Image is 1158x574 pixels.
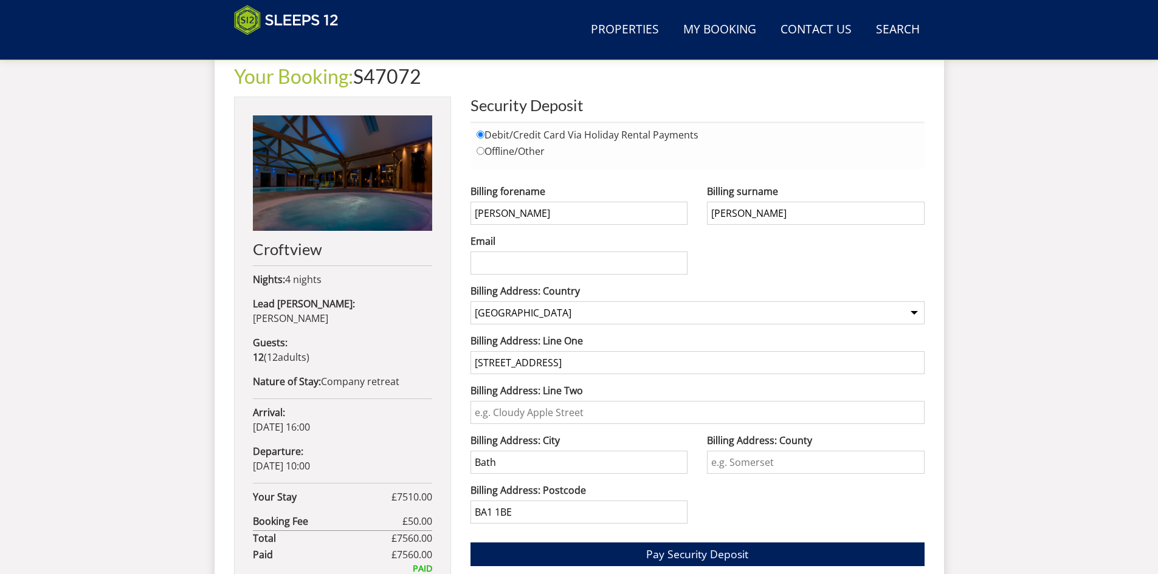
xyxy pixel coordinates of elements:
[253,336,288,349] strong: Guests:
[470,451,688,474] input: e.g. Yeovil
[470,542,925,566] button: Pay Security Deposit
[397,490,432,504] span: 7510.00
[253,374,432,389] p: Company retreat
[408,514,432,528] span: 50.00
[470,483,688,497] label: Billing Address: Postcode
[234,5,339,35] img: Sleeps 12
[253,115,432,258] a: Croftview
[253,272,432,287] p: 4 nights
[776,16,856,44] a: Contact Us
[253,115,432,231] img: An image of 'Croftview'
[253,375,321,388] strong: Nature of Stay:
[470,184,688,199] label: Billing forename
[402,514,432,528] span: £
[707,433,924,448] label: Billing Address: County
[253,241,432,258] h2: Croftview
[253,490,391,504] strong: Your Stay
[470,383,925,398] label: Billing Address: Line Two
[253,350,309,364] span: ( )
[470,97,925,114] h2: Security Deposit
[253,444,432,473] p: [DATE] 10:00
[267,350,278,364] span: 12
[470,333,925,348] label: Billing Address: Line One
[253,547,391,562] strong: Paid
[253,531,391,545] strong: Total
[253,405,432,434] p: [DATE] 16:00
[586,16,664,44] a: Properties
[477,131,484,138] input: Debit/Credit Card Via Holiday Rental Payments
[397,548,432,561] span: 7560.00
[477,147,484,155] input: Offline/Other
[391,531,432,545] span: £
[391,547,432,562] span: £
[267,350,306,364] span: adult
[477,129,918,141] label: Debit/Credit Card Via Holiday Rental Payments
[470,401,925,424] input: e.g. Cloudy Apple Street
[253,514,402,528] strong: Booking Fee
[253,273,285,286] strong: Nights:
[302,350,306,364] span: s
[470,202,688,225] input: Forename
[470,234,688,248] label: Email
[253,312,328,325] span: [PERSON_NAME]
[470,284,925,298] label: Billing Address: Country
[871,16,925,44] a: Search
[470,351,925,374] input: e.g. Two Many House
[707,451,924,474] input: e.g. Somerset
[253,406,285,419] strong: Arrival:
[253,445,303,458] strong: Departure:
[253,297,355,310] strong: Lead [PERSON_NAME]:
[707,184,924,199] label: Billing surname
[397,531,432,545] span: 7560.00
[234,66,925,87] h1: S47072
[228,43,356,53] iframe: Customer reviews powered by Trustpilot
[391,490,432,504] span: £
[470,433,688,448] label: Billing Address: City
[234,64,353,88] a: Your Booking:
[477,146,918,157] label: Offline/Other
[470,501,688,524] input: e.g. BA22 8WA
[253,350,264,364] strong: 12
[646,547,748,561] span: Pay Security Deposit
[678,16,761,44] a: My Booking
[707,202,924,225] input: Surname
